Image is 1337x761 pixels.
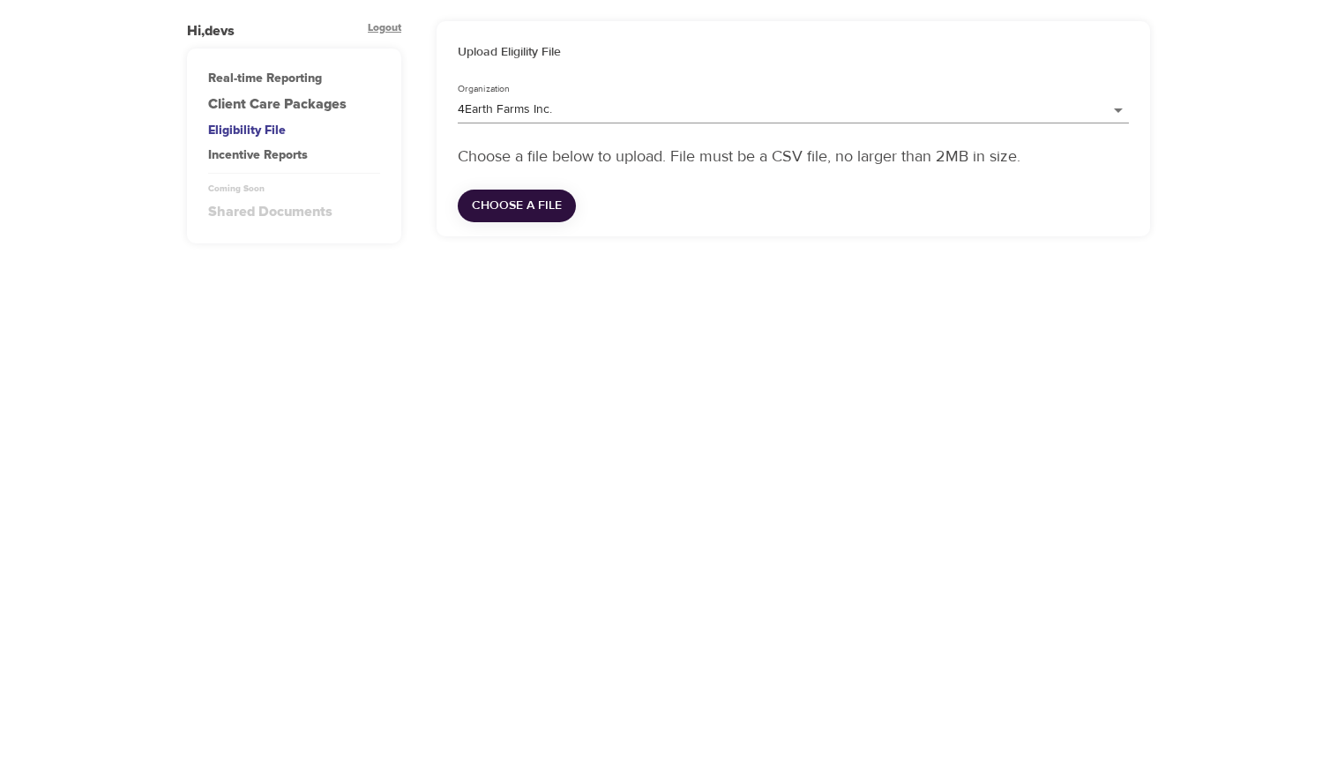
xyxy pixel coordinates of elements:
span: Choose a file [472,195,562,217]
div: Coming Soon [208,183,380,195]
label: Organization [458,85,510,94]
div: 4Earth Farms Inc. [458,97,1129,123]
div: Incentive Reports [208,146,380,164]
p: Choose a file below to upload. File must be a CSV file, no larger than 2MB in size. [458,145,1129,168]
button: Choose a file [458,190,576,222]
div: Eligibility File [208,122,380,139]
div: Hi, devs [187,21,235,41]
a: Client Care Packages [208,94,380,115]
h6: Upload Eligility File [458,42,1129,62]
div: Shared Documents [208,202,380,222]
div: Real-time Reporting [208,70,380,87]
div: Logout [368,21,401,41]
